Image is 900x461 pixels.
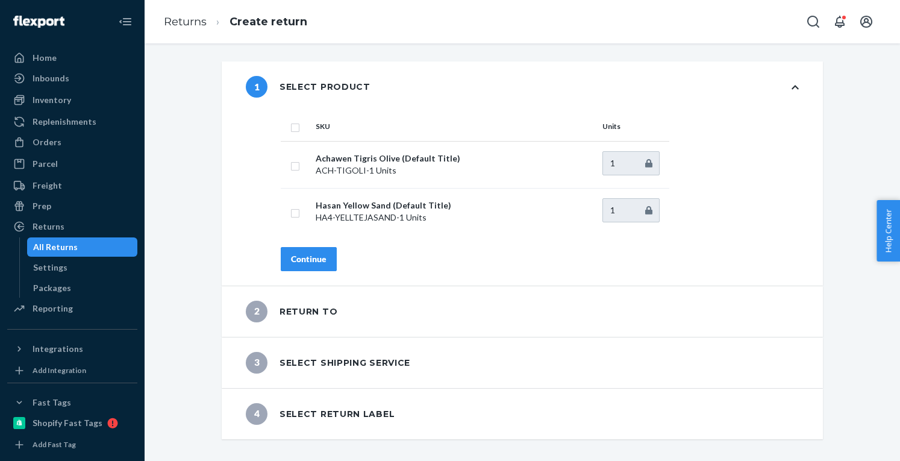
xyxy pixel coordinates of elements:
[246,76,267,98] span: 1
[33,136,61,148] div: Orders
[33,180,62,192] div: Freight
[7,299,137,318] a: Reporting
[33,303,73,315] div: Reporting
[246,352,267,374] span: 3
[7,217,137,236] a: Returns
[7,69,137,88] a: Inbounds
[230,15,307,28] a: Create return
[311,112,598,141] th: SKU
[316,212,593,224] p: HA4-YELLTEJASAND - 1 Units
[33,72,69,84] div: Inbounds
[33,397,71,409] div: Fast Tags
[33,365,86,375] div: Add Integration
[154,4,317,40] ol: breadcrumbs
[246,76,370,98] div: Select product
[291,253,327,265] div: Continue
[27,278,138,298] a: Packages
[33,343,83,355] div: Integrations
[27,237,138,257] a: All Returns
[602,151,660,175] input: Enter quantity
[7,196,137,216] a: Prep
[33,241,78,253] div: All Returns
[33,282,71,294] div: Packages
[877,200,900,262] button: Help Center
[33,221,64,233] div: Returns
[281,247,337,271] button: Continue
[246,352,410,374] div: Select shipping service
[246,403,395,425] div: Select return label
[113,10,137,34] button: Close Navigation
[7,393,137,412] button: Fast Tags
[33,200,51,212] div: Prep
[854,10,878,34] button: Open account menu
[316,199,593,212] p: Hasan Yellow Sand (Default Title)
[7,133,137,152] a: Orders
[801,10,825,34] button: Open Search Box
[602,198,660,222] input: Enter quantity
[598,112,669,141] th: Units
[13,16,64,28] img: Flexport logo
[7,90,137,110] a: Inventory
[33,439,76,450] div: Add Fast Tag
[246,403,267,425] span: 4
[164,15,207,28] a: Returns
[7,437,137,452] a: Add Fast Tag
[7,413,137,433] a: Shopify Fast Tags
[7,112,137,131] a: Replenishments
[33,116,96,128] div: Replenishments
[27,258,138,277] a: Settings
[33,158,58,170] div: Parcel
[33,262,67,274] div: Settings
[316,152,593,165] p: Achawen Tigris Olive (Default Title)
[7,363,137,378] a: Add Integration
[7,48,137,67] a: Home
[7,154,137,174] a: Parcel
[33,417,102,429] div: Shopify Fast Tags
[246,301,267,322] span: 2
[246,301,337,322] div: Return to
[33,52,57,64] div: Home
[7,339,137,359] button: Integrations
[7,176,137,195] a: Freight
[316,165,593,177] p: ACH-TIGOLI - 1 Units
[33,94,71,106] div: Inventory
[828,10,852,34] button: Open notifications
